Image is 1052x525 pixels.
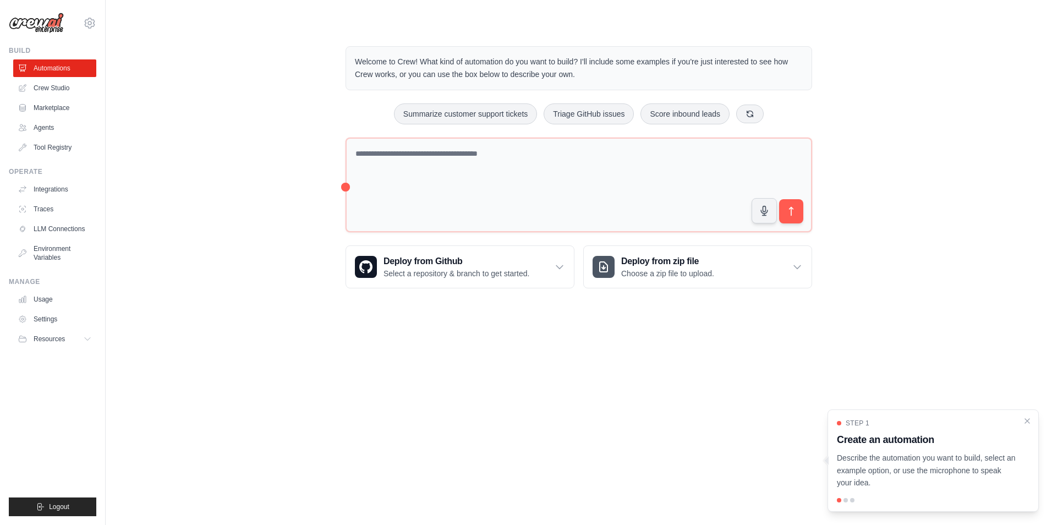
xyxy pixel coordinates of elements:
a: Agents [13,119,96,136]
button: Triage GitHub issues [544,103,634,124]
h3: Create an automation [837,432,1016,447]
div: Build [9,46,96,55]
p: Select a repository & branch to get started. [383,268,529,279]
button: Score inbound leads [640,103,730,124]
img: Logo [9,13,64,34]
p: Welcome to Crew! What kind of automation do you want to build? I'll include some examples if you'... [355,56,803,81]
button: Summarize customer support tickets [394,103,537,124]
a: Marketplace [13,99,96,117]
a: Settings [13,310,96,328]
a: Crew Studio [13,79,96,97]
a: LLM Connections [13,220,96,238]
button: Resources [13,330,96,348]
p: Choose a zip file to upload. [621,268,714,279]
h3: Deploy from Github [383,255,529,268]
a: Usage [13,291,96,308]
a: Automations [13,59,96,77]
span: Resources [34,335,65,343]
button: Logout [9,497,96,516]
div: Operate [9,167,96,176]
a: Traces [13,200,96,218]
h3: Deploy from zip file [621,255,714,268]
a: Environment Variables [13,240,96,266]
a: Integrations [13,181,96,198]
div: Manage [9,277,96,286]
span: Step 1 [846,419,869,428]
p: Describe the automation you want to build, select an example option, or use the microphone to spe... [837,452,1016,489]
span: Logout [49,502,69,511]
button: Close walkthrough [1023,417,1032,425]
a: Tool Registry [13,139,96,156]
